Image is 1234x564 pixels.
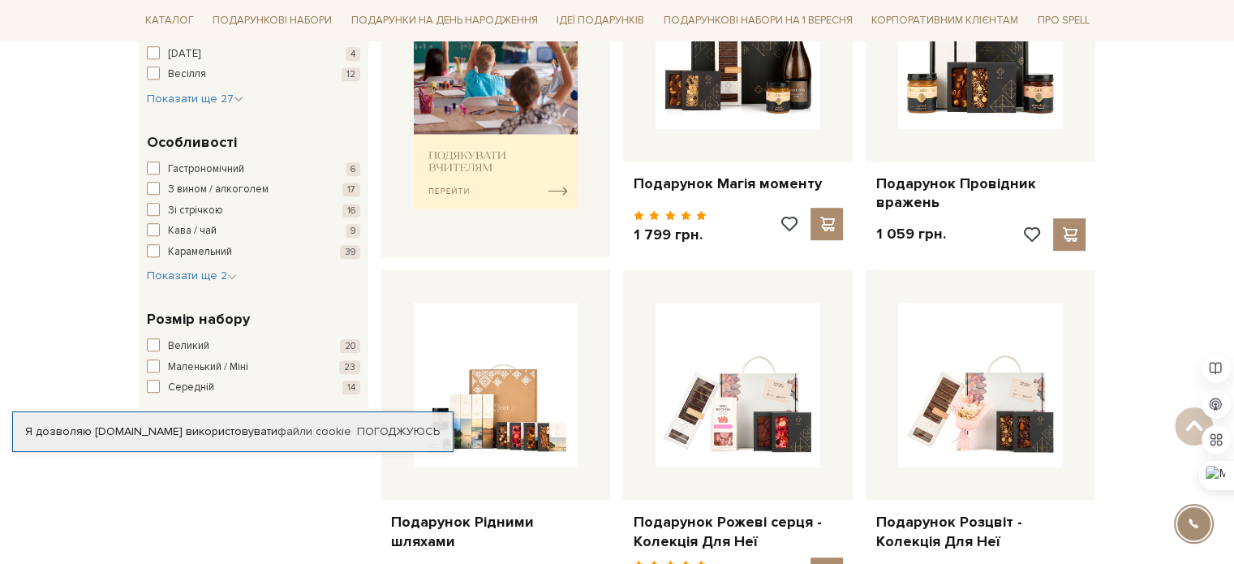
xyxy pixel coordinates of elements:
button: Кава / чай 9 [147,223,360,239]
span: Показати ще 27 [147,92,243,105]
span: Середній [168,380,214,396]
span: 14 [342,381,360,394]
button: Маленький / Міні 23 [147,359,360,376]
span: 39 [340,245,360,259]
span: Особливості [147,131,237,153]
a: Подарунок Провідник вражень [875,174,1086,213]
a: Каталог [139,8,200,33]
span: 17 [342,183,360,196]
button: З вином / алкоголем 17 [147,182,360,198]
span: 12 [342,67,360,81]
a: Корпоративним клієнтам [865,6,1025,34]
button: Зі стрічкою 16 [147,203,360,219]
span: Карамельний [168,244,232,260]
button: [DATE] 4 [147,46,360,62]
a: Погоджуюсь [357,424,440,439]
a: Подарунок Магія моменту [633,174,843,193]
p: 1 059 грн. [875,225,945,243]
a: файли cookie [277,424,351,438]
span: 9 [346,224,360,238]
span: 23 [339,360,360,374]
span: Кава / чай [168,223,217,239]
a: Подарунок Рожеві серця - Колекція Для Неї [633,513,843,551]
span: [DATE] [168,46,200,62]
a: Подарунки на День народження [345,8,544,33]
button: Показати ще 2 [147,268,237,284]
a: Подарунок Рідними шляхами [391,513,601,551]
span: 6 [346,162,360,176]
span: Великий [168,338,209,355]
a: Подарункові набори [206,8,338,33]
a: Про Spell [1031,8,1096,33]
button: Карамельний 39 [147,244,360,260]
span: Зі стрічкою [168,203,223,219]
div: Я дозволяю [DOMAIN_NAME] використовувати [13,424,453,439]
button: Гастрономічний 6 [147,161,360,178]
button: Показати ще 27 [147,91,243,107]
span: Весілля [168,67,206,83]
span: 20 [340,339,360,353]
p: 1 799 грн. [633,226,707,244]
span: Розмір набору [147,308,250,330]
span: Гастрономічний [168,161,244,178]
a: Подарунок Розцвіт - Колекція Для Неї [875,513,1086,551]
span: 4 [346,47,360,61]
button: Весілля 12 [147,67,360,83]
span: З вином / алкоголем [168,182,269,198]
a: Подарункові набори на 1 Вересня [657,6,859,34]
span: Показати ще 2 [147,269,237,282]
span: Маленький / Міні [168,359,248,376]
a: Ідеї подарунків [550,8,651,33]
button: Великий 20 [147,338,360,355]
button: Середній 14 [147,380,360,396]
span: 16 [342,204,360,217]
